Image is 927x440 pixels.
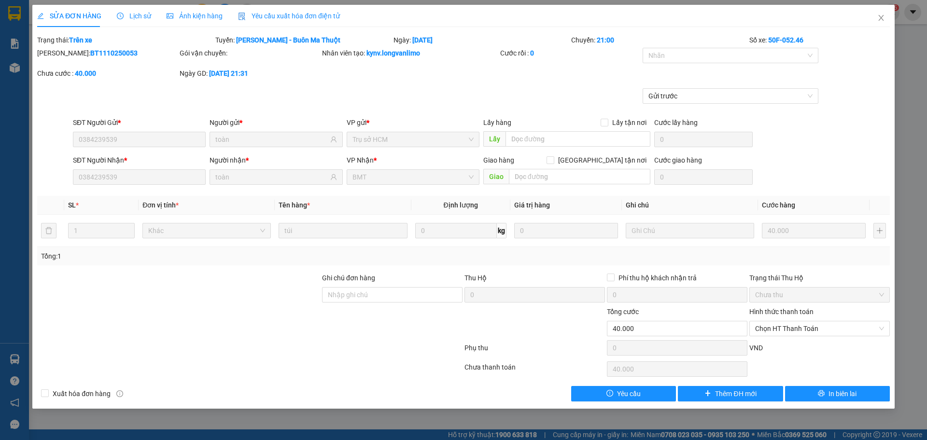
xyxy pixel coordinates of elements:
[483,131,506,147] span: Lấy
[117,12,151,20] span: Lịch sử
[877,14,885,22] span: close
[749,273,890,283] div: Trạng thái Thu Hộ
[715,388,756,399] span: Thêm ĐH mới
[617,388,641,399] span: Yêu cầu
[597,36,614,44] b: 21:00
[90,49,138,57] b: BT1110250053
[180,48,320,58] div: Gói vận chuyển:
[347,156,374,164] span: VP Nhận
[509,169,650,184] input: Dọc đường
[500,48,641,58] div: Cước rồi :
[654,132,753,147] input: Cước lấy hàng
[873,223,886,238] button: plus
[215,172,328,182] input: Tên người nhận
[180,68,320,79] div: Ngày GD:
[654,156,702,164] label: Cước giao hàng
[322,287,463,302] input: Ghi chú đơn hàng
[352,170,474,184] span: BMT
[506,131,650,147] input: Dọc đường
[497,223,506,238] span: kg
[210,117,342,128] div: Người gửi
[412,36,433,44] b: [DATE]
[615,273,701,283] span: Phí thu hộ khách nhận trả
[749,344,763,352] span: VND
[762,201,795,209] span: Cước hàng
[142,201,179,209] span: Đơn vị tính
[868,5,895,32] button: Close
[116,390,123,397] span: info-circle
[210,155,342,165] div: Người nhận
[626,223,754,238] input: Ghi Chú
[37,12,101,20] span: SỬA ĐƠN HÀNG
[762,223,866,238] input: 0
[829,388,857,399] span: In biên lai
[36,35,214,45] div: Trạng thái:
[483,156,514,164] span: Giao hàng
[755,288,884,302] span: Chưa thu
[748,35,891,45] div: Số xe:
[785,386,890,401] button: printerIn biên lai
[483,119,511,126] span: Lấy hàng
[279,223,407,238] input: VD: Bàn, Ghế
[608,117,650,128] span: Lấy tận nơi
[463,343,606,359] div: Phụ thu
[322,274,375,282] label: Ghi chú đơn hàng
[678,386,783,401] button: plusThêm ĐH mới
[75,69,96,77] b: 40.000
[41,223,56,238] button: delete
[322,48,498,58] div: Nhân viên tạo:
[37,13,44,19] span: edit
[352,132,474,147] span: Trụ sở HCM
[73,155,206,165] div: SĐT Người Nhận
[148,223,265,238] span: Khác
[279,201,310,209] span: Tên hàng
[554,155,650,165] span: [GEOGRAPHIC_DATA] tận nơi
[37,48,178,58] div: [PERSON_NAME]:
[69,36,92,44] b: Trên xe
[654,169,753,185] input: Cước giao hàng
[330,136,337,143] span: user
[73,117,206,128] div: SĐT Người Gửi
[514,223,618,238] input: 0
[818,390,825,398] span: printer
[167,12,223,20] span: Ảnh kiện hàng
[209,69,248,77] b: [DATE] 21:31
[768,36,803,44] b: 50F-052.46
[514,201,550,209] span: Giá trị hàng
[238,12,340,20] span: Yêu cầu xuất hóa đơn điện tử
[117,13,124,19] span: clock-circle
[749,308,814,316] label: Hình thức thanh toán
[347,117,479,128] div: VP gửi
[214,35,393,45] div: Tuyến:
[37,68,178,79] div: Chưa cước :
[483,169,509,184] span: Giao
[606,390,613,398] span: exclamation-circle
[704,390,711,398] span: plus
[648,89,813,103] span: Gửi trước
[68,201,76,209] span: SL
[755,321,884,336] span: Chọn HT Thanh Toán
[463,362,606,379] div: Chưa thanh toán
[393,35,571,45] div: Ngày:
[444,201,478,209] span: Định lượng
[654,119,698,126] label: Cước lấy hàng
[530,49,534,57] b: 0
[366,49,420,57] b: kynv.longvanlimo
[464,274,487,282] span: Thu Hộ
[571,386,676,401] button: exclamation-circleYêu cầu
[41,251,358,261] div: Tổng: 1
[167,13,173,19] span: picture
[570,35,748,45] div: Chuyến:
[49,388,114,399] span: Xuất hóa đơn hàng
[330,174,337,180] span: user
[236,36,340,44] b: [PERSON_NAME] - Buôn Ma Thuột
[215,134,328,145] input: Tên người gửi
[238,13,246,20] img: icon
[622,196,758,215] th: Ghi chú
[607,308,639,316] span: Tổng cước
